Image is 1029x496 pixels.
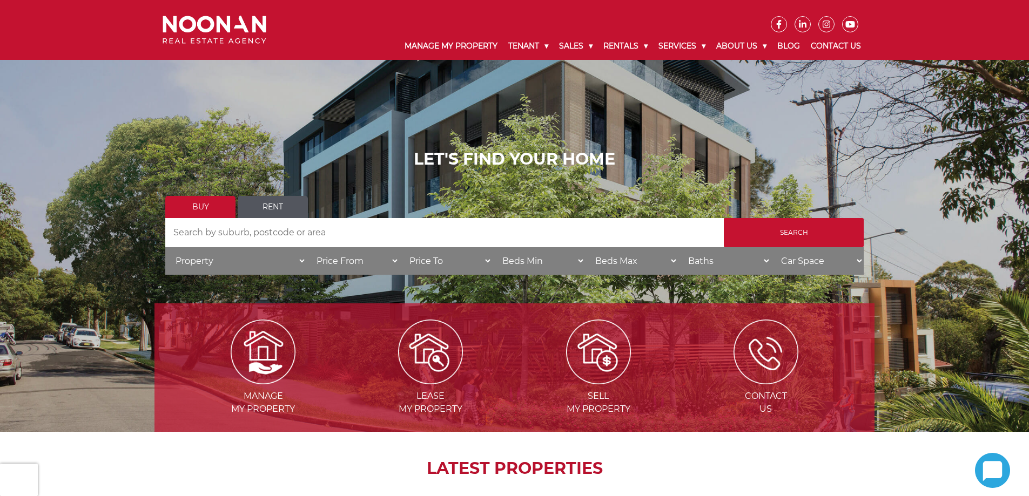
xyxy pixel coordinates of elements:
h1: LET'S FIND YOUR HOME [165,150,864,169]
img: Sell my property [566,320,631,384]
a: Manage My Property [399,32,503,60]
span: Lease my Property [348,390,513,416]
a: Buy [165,196,236,218]
span: Sell my Property [516,390,681,416]
img: Noonan Real Estate Agency [163,16,266,44]
a: Lease my property Leasemy Property [348,346,513,414]
span: Contact Us [683,390,849,416]
a: Tenant [503,32,554,60]
img: ICONS [734,320,798,384]
a: About Us [711,32,772,60]
span: Manage my Property [180,390,346,416]
a: Contact Us [805,32,866,60]
a: Blog [772,32,805,60]
a: ICONS ContactUs [683,346,849,414]
a: Services [653,32,711,60]
input: Search by suburb, postcode or area [165,218,724,247]
a: Sales [554,32,598,60]
input: Search [724,218,864,247]
a: Manage my Property Managemy Property [180,346,346,414]
img: Lease my property [398,320,463,384]
img: Manage my Property [231,320,295,384]
h2: LATEST PROPERTIES [181,459,848,478]
a: Rent [238,196,308,218]
a: Sell my property Sellmy Property [516,346,681,414]
a: Rentals [598,32,653,60]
